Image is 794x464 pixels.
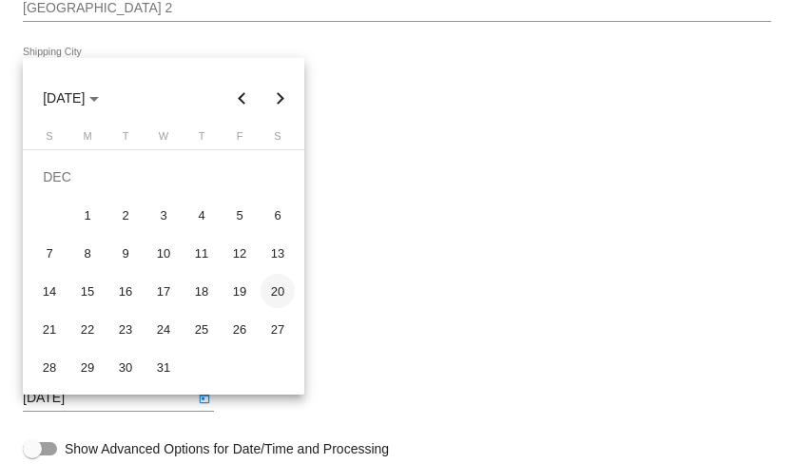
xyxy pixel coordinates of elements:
th: Thursday [183,130,221,149]
td: December 17, 2025 [145,272,183,310]
div: 21 [32,312,67,346]
div: 9 [108,236,143,270]
td: December 23, 2025 [107,310,145,348]
th: Tuesday [107,130,145,149]
div: 13 [261,236,295,270]
div: 28 [32,350,67,384]
div: 22 [70,312,105,346]
div: 10 [146,236,181,270]
button: Choose month and year [28,79,114,117]
div: 8 [70,236,105,270]
div: 25 [184,312,219,346]
div: 3 [146,198,181,232]
td: December 1, 2025 [68,196,107,234]
td: DEC [30,158,297,196]
td: December 9, 2025 [107,234,145,272]
td: December 7, 2025 [30,234,68,272]
div: 5 [223,198,257,232]
td: December 2, 2025 [107,196,145,234]
td: December 28, 2025 [30,348,68,386]
td: December 12, 2025 [221,234,259,272]
div: 2 [108,198,143,232]
div: 16 [108,274,143,308]
td: December 20, 2025 [259,272,297,310]
button: Previous month [223,79,261,117]
div: 11 [184,236,219,270]
td: December 5, 2025 [221,196,259,234]
div: 30 [108,350,143,384]
div: 31 [146,350,181,384]
td: December 4, 2025 [183,196,221,234]
div: 14 [32,274,67,308]
div: 24 [146,312,181,346]
div: 26 [223,312,257,346]
div: 7 [32,236,67,270]
td: December 31, 2025 [145,348,183,386]
div: 20 [261,274,295,308]
div: 17 [146,274,181,308]
span: [DATE] [43,90,99,106]
td: December 6, 2025 [259,196,297,234]
td: December 19, 2025 [221,272,259,310]
th: Sunday [30,130,68,149]
td: December 11, 2025 [183,234,221,272]
div: 18 [184,274,219,308]
button: Next month [261,79,300,117]
td: December 3, 2025 [145,196,183,234]
div: 29 [70,350,105,384]
td: December 15, 2025 [68,272,107,310]
td: December 30, 2025 [107,348,145,386]
td: December 24, 2025 [145,310,183,348]
th: Wednesday [145,130,183,149]
div: 23 [108,312,143,346]
td: December 29, 2025 [68,348,107,386]
th: Saturday [259,130,297,149]
td: December 26, 2025 [221,310,259,348]
div: 4 [184,198,219,232]
td: December 18, 2025 [183,272,221,310]
div: 6 [261,198,295,232]
td: December 25, 2025 [183,310,221,348]
th: Monday [68,130,107,149]
div: 12 [223,236,257,270]
td: December 27, 2025 [259,310,297,348]
td: December 10, 2025 [145,234,183,272]
td: December 8, 2025 [68,234,107,272]
td: December 13, 2025 [259,234,297,272]
div: 15 [70,274,105,308]
td: December 21, 2025 [30,310,68,348]
div: 1 [70,198,105,232]
td: December 22, 2025 [68,310,107,348]
td: December 16, 2025 [107,272,145,310]
td: December 14, 2025 [30,272,68,310]
div: 27 [261,312,295,346]
div: 19 [223,274,257,308]
th: Friday [221,130,259,149]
